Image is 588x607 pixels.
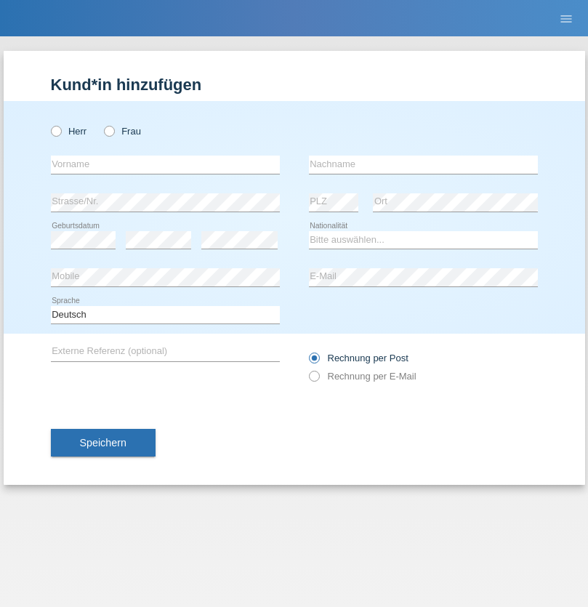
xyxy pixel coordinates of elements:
label: Rechnung per E-Mail [309,371,416,382]
label: Frau [104,126,141,137]
i: menu [559,12,573,26]
a: menu [552,14,581,23]
h1: Kund*in hinzufügen [51,76,538,94]
input: Rechnung per E-Mail [309,371,318,389]
label: Herr [51,126,87,137]
input: Frau [104,126,113,135]
label: Rechnung per Post [309,353,408,363]
input: Rechnung per Post [309,353,318,371]
button: Speichern [51,429,156,457]
span: Speichern [80,437,126,449]
input: Herr [51,126,60,135]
